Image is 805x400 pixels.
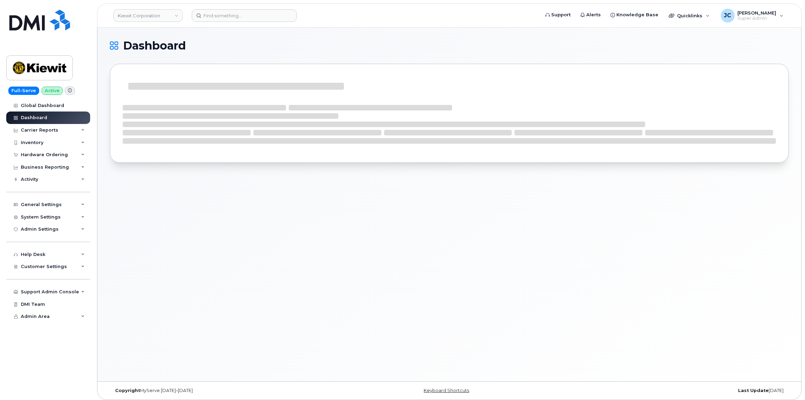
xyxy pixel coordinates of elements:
span: Dashboard [123,41,186,51]
strong: Last Update [738,388,769,393]
div: MyServe [DATE]–[DATE] [110,388,336,393]
a: Keyboard Shortcuts [424,388,469,393]
strong: Copyright [115,388,140,393]
div: [DATE] [562,388,789,393]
